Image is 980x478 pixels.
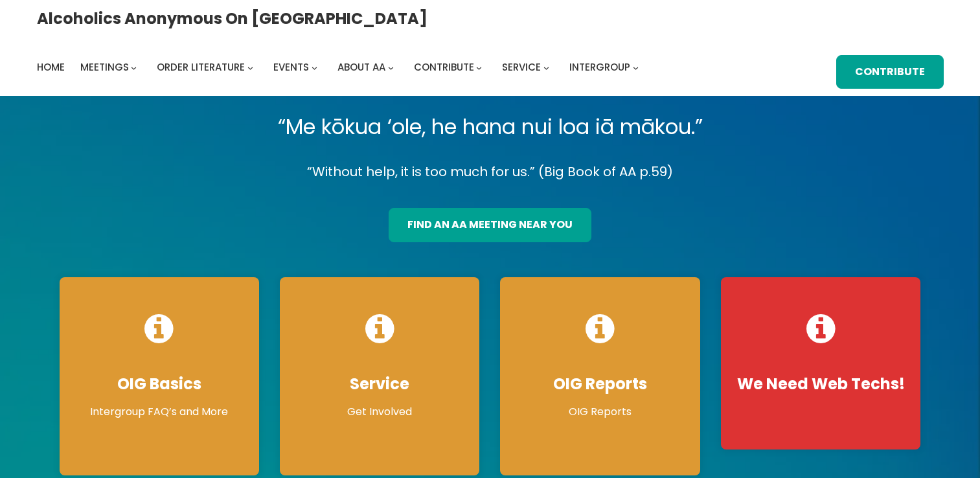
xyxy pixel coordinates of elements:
a: Intergroup [569,58,630,76]
p: “Without help, it is too much for us.” (Big Book of AA p.59) [49,161,931,183]
button: About AA submenu [388,65,394,71]
button: Service submenu [543,65,549,71]
a: Events [273,58,309,76]
button: Meetings submenu [131,65,137,71]
button: Intergroup submenu [633,65,639,71]
h4: OIG Reports [513,374,687,394]
span: About AA [337,60,385,74]
span: Service [502,60,541,74]
h4: OIG Basics [73,374,246,394]
span: Intergroup [569,60,630,74]
span: Contribute [414,60,474,74]
h4: We Need Web Techs! [734,374,907,394]
a: find an aa meeting near you [389,208,591,242]
h4: Service [293,374,466,394]
a: Alcoholics Anonymous on [GEOGRAPHIC_DATA] [37,5,427,32]
nav: Intergroup [37,58,643,76]
span: Meetings [80,60,129,74]
p: Intergroup FAQ’s and More [73,404,246,420]
button: Events submenu [312,65,317,71]
span: Order Literature [157,60,245,74]
a: Home [37,58,65,76]
button: Contribute submenu [476,65,482,71]
a: Contribute [836,55,944,89]
a: Service [502,58,541,76]
p: “Me kōkua ‘ole, he hana nui loa iā mākou.” [49,109,931,145]
a: Contribute [414,58,474,76]
p: OIG Reports [513,404,687,420]
a: Meetings [80,58,129,76]
p: Get Involved [293,404,466,420]
button: Order Literature submenu [247,65,253,71]
a: About AA [337,58,385,76]
span: Events [273,60,309,74]
span: Home [37,60,65,74]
